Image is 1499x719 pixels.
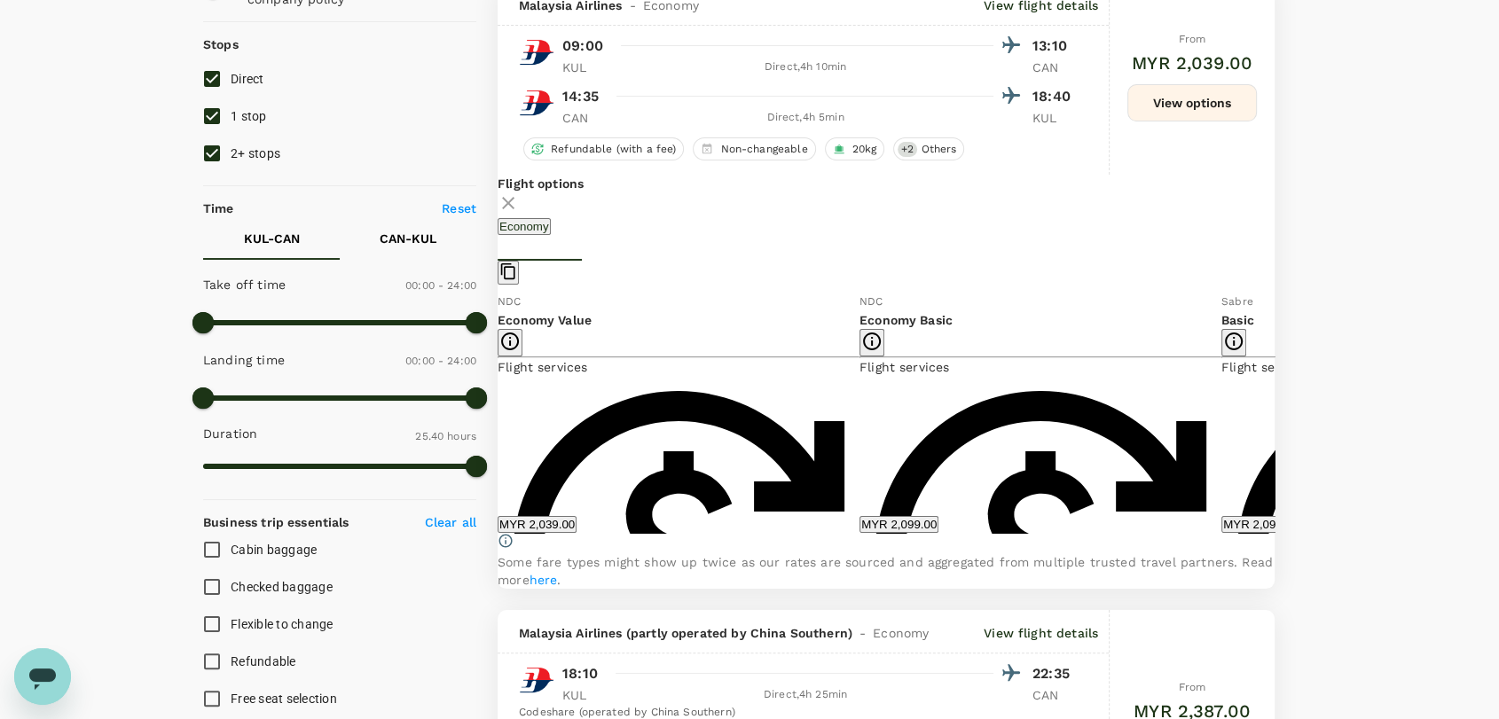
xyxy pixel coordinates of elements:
div: +2Others [893,137,964,160]
p: Take off time [203,276,286,293]
span: Refundable (with a fee) [544,142,683,157]
div: Direct , 4h 5min [617,109,993,127]
span: Others [914,142,963,157]
p: CAN [1032,686,1077,704]
span: Flexible to change [231,617,334,631]
p: Time [203,199,234,217]
span: Flight services [859,360,949,374]
h6: MYR 2,039.00 [1132,49,1252,77]
span: 20kg [845,142,884,157]
button: MYR 2,099.00 [859,516,938,533]
p: CAN [1032,59,1077,76]
p: Duration [203,425,257,442]
p: KUL [1032,109,1077,127]
p: Landing time [203,351,285,369]
button: View options [1127,84,1257,121]
div: Direct , 4h 10min [617,59,993,76]
div: 20kg [825,137,885,160]
iframe: Button to launch messaging window [14,648,71,705]
a: here [530,573,558,587]
span: Flight services [498,360,587,374]
span: Economy [873,624,929,642]
span: NDC [859,295,883,308]
img: MH [519,85,554,121]
span: NDC [498,295,521,308]
p: CAN [562,109,607,127]
p: 18:10 [562,663,598,684]
span: Refundable [231,654,296,668]
span: Sabre [1221,295,1253,308]
p: 13:10 [1032,35,1077,57]
p: Economy Value [498,311,859,329]
img: MH [519,35,554,70]
span: Flight services [1221,360,1311,374]
p: Economy Basic [859,311,1221,329]
button: MYR 2,099.00 [1221,516,1300,533]
p: Clear all [425,513,476,531]
p: KUL [562,686,607,704]
span: 00:00 - 24:00 [405,355,476,367]
span: - [852,624,873,642]
div: Direct , 4h 25min [617,686,993,704]
p: 09:00 [562,35,603,57]
span: 2+ stops [231,146,280,160]
p: Some fare types might show up twice as our rates are sourced and aggregated from multiple trusted... [498,553,1275,589]
span: From [1179,681,1206,693]
span: From [1179,33,1206,45]
div: Refundable (with a fee) [523,137,684,160]
p: CAN - KUL [380,230,436,247]
span: 00:00 - 24:00 [405,279,476,292]
strong: Stops [203,37,239,51]
span: Free seat selection [231,692,337,706]
span: 1 stop [231,109,267,123]
p: 14:35 [562,86,599,107]
span: Checked baggage [231,580,333,594]
p: KUL - CAN [244,230,300,247]
button: Economy [498,218,551,235]
p: Reset [442,199,476,217]
span: + 2 [898,142,917,157]
img: MH [519,662,554,698]
p: 18:40 [1032,86,1077,107]
span: 25.40 hours [415,430,476,442]
div: Non-changeable [693,137,815,160]
p: 22:35 [1032,663,1077,684]
p: Flight options [498,175,1275,192]
p: KUL [562,59,607,76]
span: Non-changeable [713,142,814,157]
strong: Business trip essentials [203,515,349,529]
p: View flight details [984,624,1098,642]
button: MYR 2,039.00 [498,516,577,533]
span: Direct [231,72,264,86]
span: Malaysia Airlines (partly operated by China Southern) [519,624,852,642]
span: Cabin baggage [231,543,317,557]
